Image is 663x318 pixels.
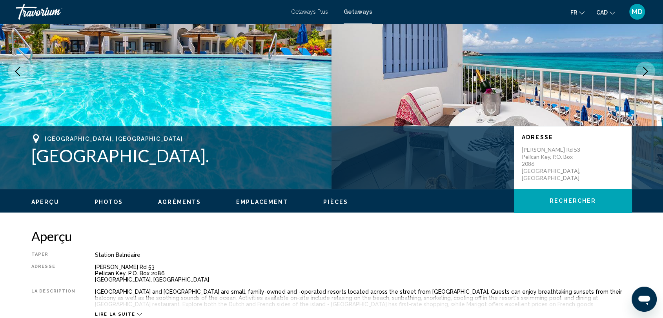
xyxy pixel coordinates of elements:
div: Taper [31,252,75,258]
button: User Menu [627,4,647,20]
a: Travorium [16,4,283,20]
p: [PERSON_NAME] Rd 53 Pelican Key, P.O. Box 2086 [GEOGRAPHIC_DATA], [GEOGRAPHIC_DATA] [522,146,585,182]
button: Change currency [596,7,615,18]
h2: Aperçu [31,228,632,244]
button: Agréments [158,198,201,205]
span: Pièces [323,199,348,205]
button: Change language [570,7,585,18]
h1: [GEOGRAPHIC_DATA]. [31,145,506,166]
span: Aperçu [31,199,59,205]
button: Photos [95,198,123,205]
button: Aperçu [31,198,59,205]
span: CAD [596,9,608,16]
div: Station balnéaire [95,252,632,258]
button: Pièces [323,198,348,205]
span: fr [570,9,577,16]
iframe: Bouton de lancement de la fenêtre de messagerie [632,287,657,312]
a: Getaways [344,9,372,15]
span: MD [632,8,643,16]
span: Rechercher [550,198,596,204]
span: Photos [95,199,123,205]
span: Agréments [158,199,201,205]
button: Lire la suite [95,311,141,317]
div: [GEOGRAPHIC_DATA] and [GEOGRAPHIC_DATA] are small, family-owned and -operated resorts located acr... [95,289,632,307]
div: La description [31,289,75,307]
span: [GEOGRAPHIC_DATA], [GEOGRAPHIC_DATA] [45,136,183,142]
div: [PERSON_NAME] Rd 53 Pelican Key, P.O. Box 2086 [GEOGRAPHIC_DATA], [GEOGRAPHIC_DATA] [95,264,632,283]
button: Rechercher [514,189,632,213]
p: Adresse [522,134,624,140]
button: Previous image [8,62,27,81]
span: Emplacement [236,199,288,205]
span: Lire la suite [95,312,135,317]
a: Getaways Plus [291,9,328,15]
button: Next image [636,62,655,81]
button: Emplacement [236,198,288,205]
div: Adresse [31,264,75,283]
